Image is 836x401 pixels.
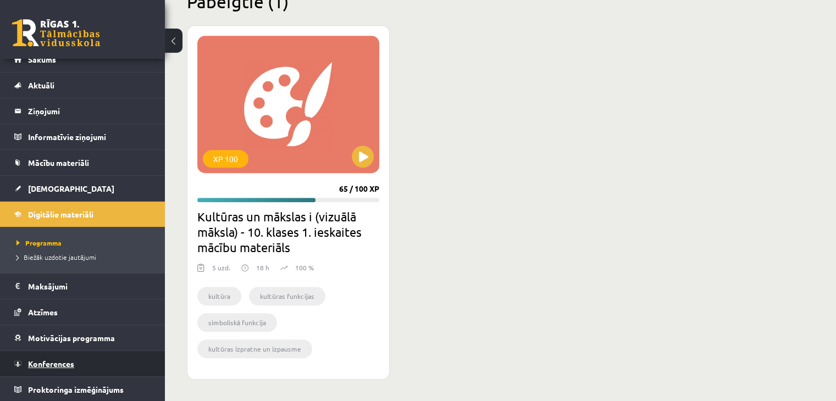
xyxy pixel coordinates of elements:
[14,202,151,227] a: Digitālie materiāli
[14,73,151,98] a: Aktuāli
[14,150,151,175] a: Mācību materiāli
[14,124,151,149] a: Informatīvie ziņojumi
[16,238,62,247] span: Programma
[28,385,124,394] span: Proktoringa izmēģinājums
[14,351,151,376] a: Konferences
[197,313,277,332] li: simboliskā funkcija
[28,54,56,64] span: Sākums
[28,209,93,219] span: Digitālie materiāli
[14,299,151,325] a: Atzīmes
[14,98,151,124] a: Ziņojumi
[14,274,151,299] a: Maksājumi
[16,252,154,262] a: Biežāk uzdotie jautājumi
[197,339,312,358] li: kultūras izpratne un izpausme
[28,333,115,343] span: Motivācijas programma
[28,124,151,149] legend: Informatīvie ziņojumi
[212,263,230,279] div: 5 uzd.
[28,274,151,299] legend: Maksājumi
[295,263,314,272] p: 100 %
[28,98,151,124] legend: Ziņojumi
[16,253,96,261] span: Biežāk uzdotie jautājumi
[28,158,89,168] span: Mācību materiāli
[14,47,151,72] a: Sākums
[28,307,58,317] span: Atzīmes
[14,325,151,350] a: Motivācijas programma
[197,287,241,305] li: kultūra
[249,287,325,305] li: kultūras funkcijas
[14,176,151,201] a: [DEMOGRAPHIC_DATA]
[28,359,74,369] span: Konferences
[28,80,54,90] span: Aktuāli
[197,209,379,255] h2: Kultūras un mākslas i (vizuālā māksla) - 10. klases 1. ieskaites mācību materiāls
[12,19,100,47] a: Rīgas 1. Tālmācības vidusskola
[28,183,114,193] span: [DEMOGRAPHIC_DATA]
[16,238,154,248] a: Programma
[256,263,269,272] p: 18 h
[203,150,248,168] div: XP 100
